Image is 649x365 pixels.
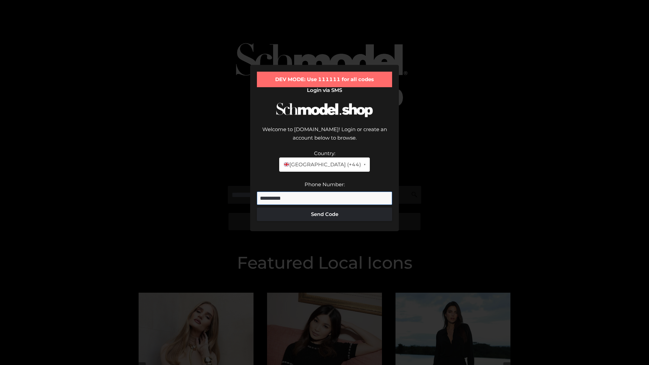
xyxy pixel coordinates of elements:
[283,160,361,169] span: [GEOGRAPHIC_DATA] (+44)
[314,150,335,156] label: Country:
[257,208,392,221] button: Send Code
[257,72,392,87] div: DEV MODE: Use 111111 for all codes
[257,125,392,149] div: Welcome to [DOMAIN_NAME]! Login or create an account below to browse.
[257,87,392,93] h2: Login via SMS
[305,181,345,188] label: Phone Number:
[274,97,375,123] img: Schmodel Logo
[284,162,289,167] img: 🇬🇧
